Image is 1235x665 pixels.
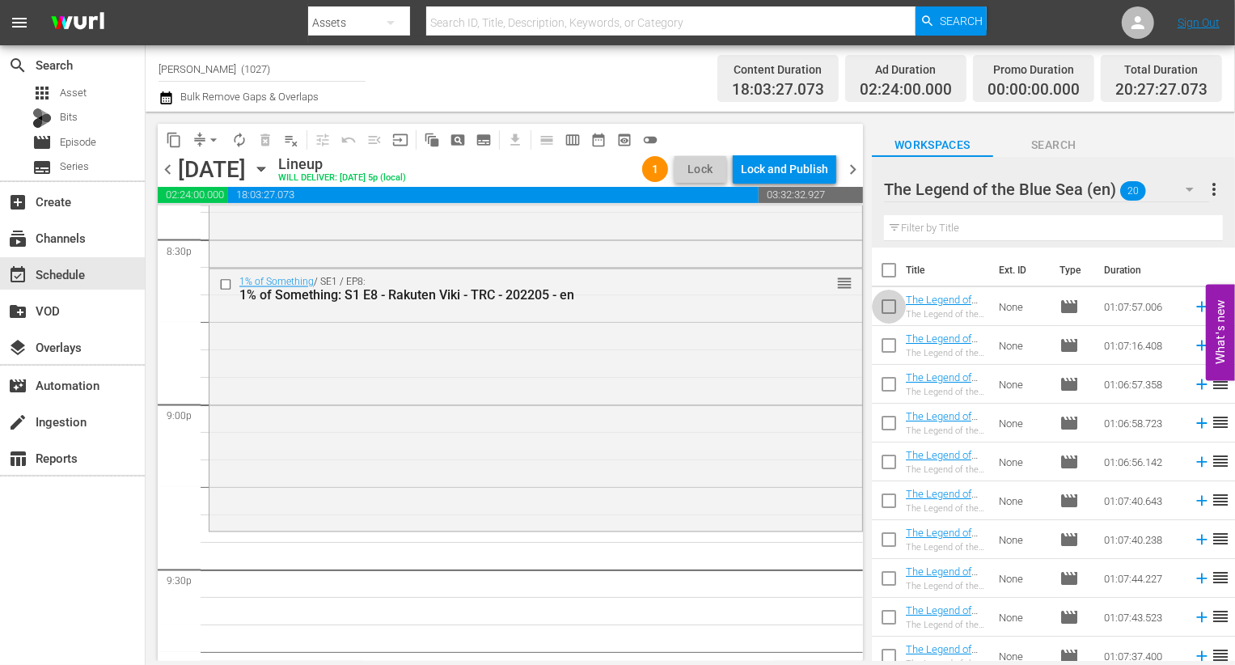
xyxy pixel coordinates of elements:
[178,91,319,103] span: Bulk Remove Gaps & Overlaps
[1098,326,1186,365] td: 01:07:16.408
[252,127,278,153] span: Select an event to delete
[1059,608,1079,627] span: Episode
[906,527,981,575] a: The Legend of the Blue Sea: S1 E7 - Rakuten Viki - TRC - 202202
[283,132,299,148] span: playlist_remove_outlined
[733,155,836,184] button: Lock and Publish
[992,598,1053,637] td: None
[1098,404,1186,443] td: 01:06:58.723
[1059,569,1079,588] span: Episode
[906,248,989,293] th: Title
[392,132,408,148] span: input
[906,604,981,653] a: The Legend of the Blue Sea: S1 E9 - Rakuten Viki - TRC - 202202
[988,81,1080,100] span: 00:00:00.000
[8,193,27,212] span: Create
[843,159,863,180] span: chevron_right
[1178,16,1220,29] a: Sign Out
[565,132,581,148] span: calendar_view_week_outlined
[239,277,775,303] div: / SE1 / EP8:
[1115,58,1208,81] div: Total Duration
[1115,81,1208,100] span: 20:27:27.073
[992,443,1053,481] td: None
[187,127,226,153] span: Remove Gaps & Overlaps
[560,127,586,153] span: Week Calendar View
[278,155,406,173] div: Lineup
[732,58,824,81] div: Content Duration
[616,132,632,148] span: preview_outlined
[226,127,252,153] span: Loop Content
[1204,170,1224,209] button: more_vert
[906,464,986,475] div: The Legend of the Blue Sea
[158,187,228,203] span: 02:24:00.000
[1211,490,1230,510] span: reorder
[1193,608,1211,626] svg: Add to Schedule
[906,294,981,342] a: The Legend of the Blue Sea: S1 E1 - Rakuten Viki - TRC - 202202
[872,135,993,155] span: Workspaces
[424,132,440,148] span: auto_awesome_motion_outlined
[39,4,116,42] img: ans4CAIJ8jUAAAAAAAAAAAAAAAAAAAAAAAAgQb4GAAAAAAAAAAAAAAAAAAAAAAAAJMjXAAAAAAAAAAAAAAAAAAAAAAAAgAT5G...
[1193,453,1211,471] svg: Add to Schedule
[860,81,952,100] span: 02:24:00.000
[906,449,981,498] a: The Legend of the Blue Sea: S1 E5 - Rakuten Viki - TRC - 202202
[239,288,775,303] div: 1% of Something: S1 E8 - Rakuten Viki - TRC - 202205 - en
[1206,285,1235,381] button: Open Feedback Widget
[278,173,406,184] div: WILL DELIVER: [DATE] 5p (local)
[1098,443,1186,481] td: 01:06:56.142
[759,187,863,203] span: 03:32:32.927
[681,161,720,178] span: Lock
[992,287,1053,326] td: None
[60,159,89,175] span: Series
[32,158,52,177] span: Series
[445,127,471,153] span: Create Search Block
[836,275,852,293] span: reorder
[637,127,663,153] span: 24 hours Lineup View is OFF
[732,81,824,100] span: 18:03:27.073
[1094,248,1191,293] th: Duration
[906,309,986,320] div: The Legend of the Blue Sea
[1059,530,1079,549] span: Episode
[1193,337,1211,354] svg: Add to Schedule
[1098,365,1186,404] td: 01:06:57.358
[916,6,987,36] button: Search
[1098,481,1186,520] td: 01:07:40.643
[992,404,1053,443] td: None
[8,338,27,358] span: Overlays
[989,248,1050,293] th: Ext. ID
[1098,520,1186,559] td: 01:07:40.238
[60,85,87,101] span: Asset
[1050,248,1094,293] th: Type
[1193,647,1211,665] svg: Add to Schedule
[884,167,1209,212] div: The Legend of the Blue Sea (en)
[642,163,668,176] span: 1
[586,127,611,153] span: Month Calendar View
[413,124,445,155] span: Refresh All Search Blocks
[60,109,78,125] span: Bits
[940,6,983,36] span: Search
[906,371,981,420] a: The Legend of the Blue Sea: S1 E3 - Rakuten Viki - TRC - 202202
[836,275,852,291] button: reorder
[1059,452,1079,472] span: Episode
[906,503,986,514] div: The Legend of the Blue Sea
[450,132,466,148] span: pageview_outlined
[1098,287,1186,326] td: 01:07:57.006
[228,187,759,203] span: 18:03:27.073
[1120,174,1146,208] span: 20
[590,132,607,148] span: date_range_outlined
[741,155,828,184] div: Lock and Publish
[1193,414,1211,432] svg: Add to Schedule
[231,132,247,148] span: autorenew_outlined
[906,542,986,553] div: The Legend of the Blue Sea
[992,326,1053,365] td: None
[497,124,528,155] span: Download as CSV
[1193,298,1211,316] svg: Add to Schedule
[10,13,29,32] span: menu
[8,449,27,468] span: Reports
[32,133,52,152] span: Episode
[906,581,986,591] div: The Legend of the Blue Sea
[304,124,336,155] span: Customize Events
[993,135,1114,155] span: Search
[166,132,182,148] span: content_copy
[32,108,52,128] div: Bits
[906,488,981,536] a: The Legend of the Blue Sea: S1 E6 - Rakuten Viki - TRC - 202202
[906,410,981,459] a: The Legend of the Blue Sea: S1 E4 - Rakuten Viki - TRC - 202202
[906,620,986,630] div: The Legend of the Blue Sea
